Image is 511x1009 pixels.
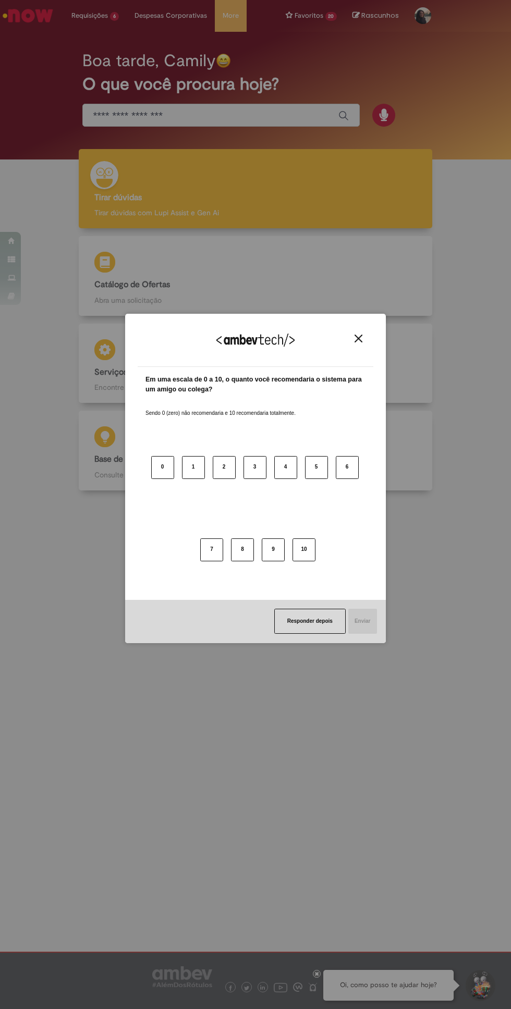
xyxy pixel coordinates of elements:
label: Em uma escala de 0 a 10, o quanto você recomendaria o sistema para um amigo ou colega? [145,375,366,395]
button: 9 [262,538,285,561]
button: 6 [336,456,359,479]
button: 1 [182,456,205,479]
button: 3 [244,456,266,479]
button: 7 [200,538,223,561]
label: Sendo 0 (zero) não recomendaria e 10 recomendaria totalmente. [145,397,296,417]
button: 4 [274,456,297,479]
button: 10 [293,538,315,561]
img: Logo Ambevtech [216,334,295,347]
button: 0 [151,456,174,479]
img: Close [355,335,362,342]
button: 5 [305,456,328,479]
button: Close [351,334,366,343]
button: 8 [231,538,254,561]
button: 2 [213,456,236,479]
button: Responder depois [274,609,346,634]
